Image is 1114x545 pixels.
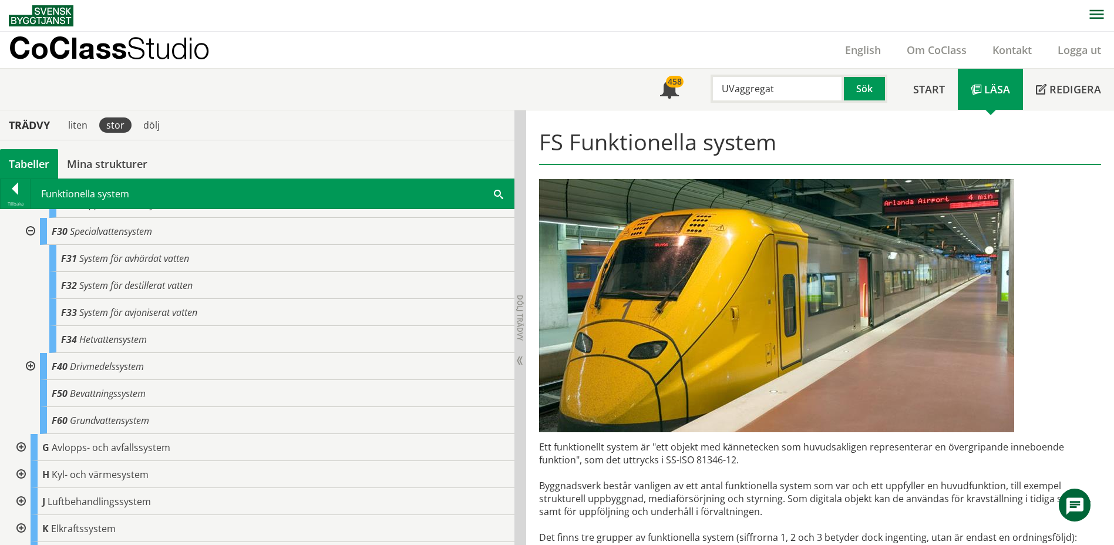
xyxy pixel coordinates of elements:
div: Tillbaka [1,199,30,208]
span: F34 [61,333,77,346]
a: Start [900,69,958,110]
span: F30 [52,225,68,238]
span: F40 [52,360,68,373]
span: Start [913,82,945,96]
div: stor [99,117,132,133]
span: Dölj trädvy [515,295,525,341]
span: System för avjoniserat vatten [79,306,197,319]
input: Sök [711,75,844,103]
span: Redigera [1049,82,1101,96]
span: Hetvattensystem [79,333,147,346]
div: Trädvy [2,119,56,132]
span: F32 [61,279,77,292]
a: Kontakt [980,43,1045,57]
img: Svensk Byggtjänst [9,5,73,26]
span: F50 [52,387,68,400]
span: K [42,522,49,535]
a: English [832,43,894,57]
span: Sök i tabellen [494,187,503,200]
h1: FS Funktionella system [539,129,1101,165]
p: CoClass [9,41,210,55]
span: Specialvattensystem [70,225,152,238]
span: Studio [127,31,210,65]
a: Logga ut [1045,43,1114,57]
a: Läsa [958,69,1023,110]
a: Mina strukturer [58,149,156,179]
span: F60 [52,414,68,427]
span: J [42,495,45,508]
a: Redigera [1023,69,1114,110]
span: Drivmedelssystem [70,360,144,373]
a: 458 [647,69,692,110]
button: Sök [844,75,887,103]
div: liten [61,117,95,133]
span: System för destillerat vatten [79,279,193,292]
div: dölj [136,117,167,133]
span: F33 [61,306,77,319]
span: Läsa [984,82,1010,96]
span: Bevattningssystem [70,387,146,400]
span: F31 [61,252,77,265]
div: 458 [666,76,684,88]
div: Funktionella system [31,179,514,208]
span: G [42,441,49,454]
span: Grundvattensystem [70,414,149,427]
span: Avlopps- och avfallssystem [52,441,170,454]
a: Om CoClass [894,43,980,57]
img: arlanda-express-2.jpg [539,179,1014,432]
span: H [42,468,49,481]
span: Luftbehandlingssystem [48,495,151,508]
a: CoClassStudio [9,32,235,68]
span: System för avhärdat vatten [79,252,189,265]
span: Kyl- och värmesystem [52,468,149,481]
span: Notifikationer [660,81,679,100]
span: Elkraftssystem [51,522,116,535]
